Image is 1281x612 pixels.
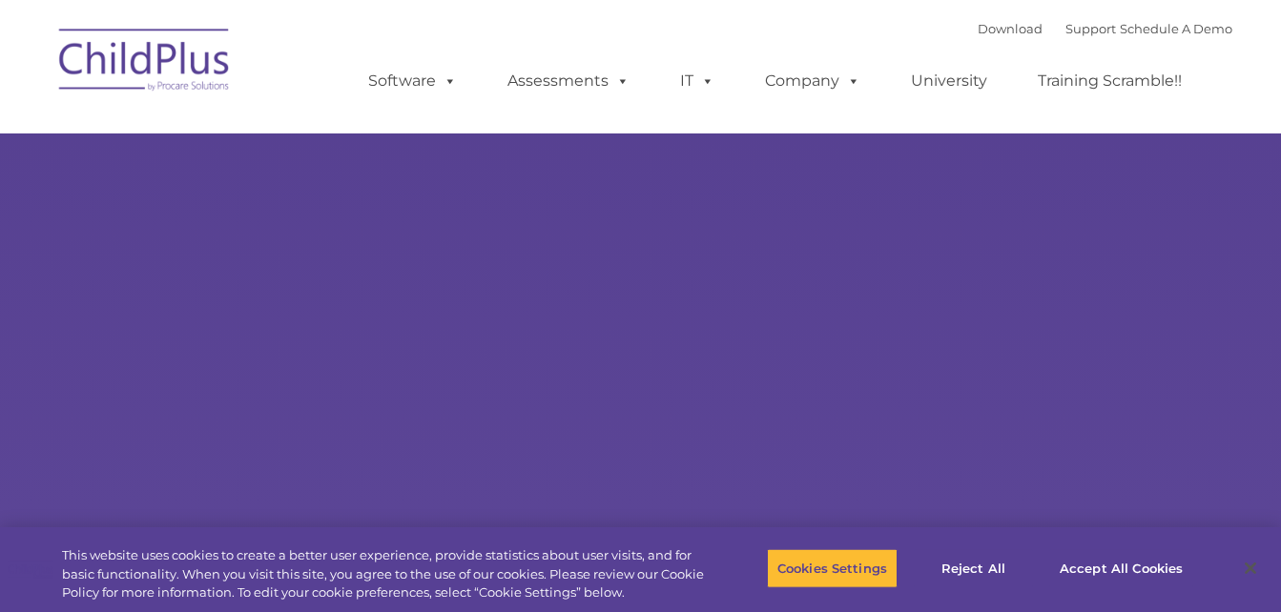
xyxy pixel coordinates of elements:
button: Reject All [914,548,1033,588]
button: Accept All Cookies [1049,548,1193,588]
a: Schedule A Demo [1120,21,1232,36]
a: Training Scramble!! [1019,62,1201,100]
a: University [892,62,1006,100]
a: IT [661,62,733,100]
img: ChildPlus by Procare Solutions [50,15,240,111]
button: Cookies Settings [767,548,898,588]
a: Download [978,21,1043,36]
a: Support [1065,21,1116,36]
a: Company [746,62,879,100]
font: | [978,21,1232,36]
div: This website uses cookies to create a better user experience, provide statistics about user visit... [62,546,705,602]
button: Close [1229,547,1271,589]
a: Assessments [488,62,649,100]
a: Software [349,62,476,100]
